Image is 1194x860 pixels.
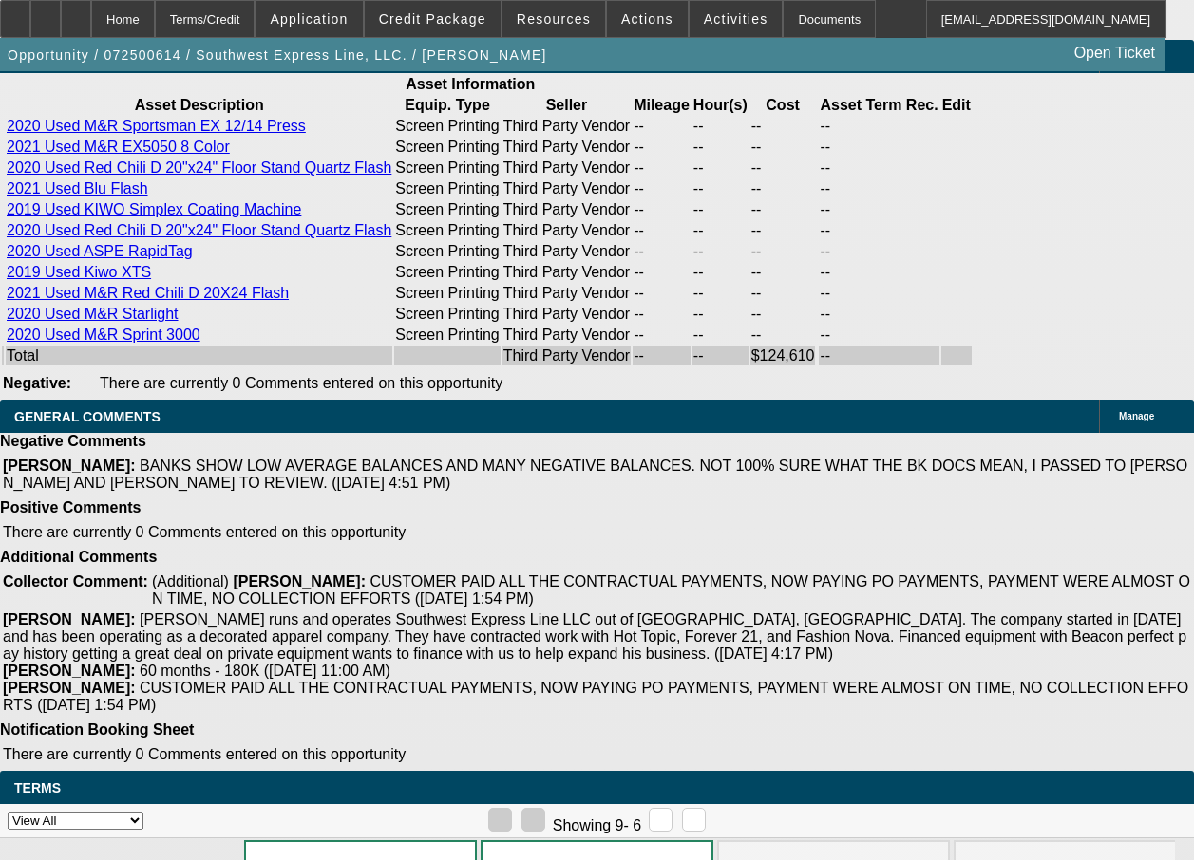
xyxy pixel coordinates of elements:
[140,663,390,679] span: 60 months - 180K ([DATE] 11:00 AM)
[1067,37,1163,69] a: Open Ticket
[502,263,631,282] td: Third Party Vendor
[3,375,71,391] b: Negative:
[7,243,193,259] a: 2020 Used ASPE RapidTag
[607,1,688,37] button: Actions
[692,200,749,219] td: --
[7,180,148,196] a: 2021 Used Blu Flash
[633,159,691,178] td: --
[394,284,500,303] td: Screen Printing
[152,573,1190,607] span: CUSTOMER PAID ALL THE CONTRACTUAL PAYMENTS, NOW PAYING PO PAYMENTS, PAYMENT WERE ALMOST ON TIME, ...
[750,326,816,345] td: --
[7,264,151,280] a: 2019 Used Kiwo XTS
[692,138,749,157] td: --
[941,96,972,115] th: Edit
[819,263,938,282] td: --
[819,221,938,240] td: --
[502,1,605,37] button: Resources
[693,97,748,113] b: Hour(s)
[7,118,306,134] a: 2020 Used M&R Sportsman EX 12/14 Press
[633,284,691,303] td: --
[750,263,816,282] td: --
[502,305,631,324] td: Third Party Vendor
[406,76,535,92] b: Asset Information
[3,458,136,474] b: [PERSON_NAME]:
[394,200,500,219] td: Screen Printing
[692,179,749,198] td: --
[633,138,691,157] td: --
[14,409,161,424] span: GENERAL COMMENTS
[819,305,938,324] td: --
[3,611,136,627] b: [PERSON_NAME]:
[633,326,691,345] td: --
[819,96,938,115] th: Asset Term Recommendation
[7,285,289,301] a: 2021 Used M&R Red Chili D 20X24 Flash
[7,222,391,238] a: 2020 Used Red Chili D 20"x24" Floor Stand Quartz Flash
[819,179,938,198] td: --
[394,221,500,240] td: Screen Printing
[3,680,136,696] b: [PERSON_NAME]:
[819,159,938,178] td: --
[750,138,816,157] td: --
[750,284,816,303] td: --
[7,347,391,365] div: Total
[633,179,691,198] td: --
[692,117,749,136] td: --
[502,179,631,198] td: Third Party Vendor
[502,159,631,178] td: Third Party Vendor
[7,139,230,155] a: 2021 Used M&R EX5050 8 Color
[394,179,500,198] td: Screen Printing
[553,817,641,833] span: Showing 9- 6
[394,242,500,261] td: Screen Printing
[502,346,631,365] td: Third Party Vendor
[819,346,938,365] td: --
[634,97,690,113] b: Mileage
[690,1,783,37] button: Activities
[692,263,749,282] td: --
[820,97,938,113] b: Asset Term Rec.
[1119,411,1154,421] span: Manage
[365,1,501,37] button: Credit Package
[379,11,486,27] span: Credit Package
[750,117,816,136] td: --
[750,242,816,261] td: --
[7,201,301,217] a: 2019 Used KIWO Simplex Coating Machine
[766,97,800,113] b: Cost
[502,117,631,136] td: Third Party Vendor
[3,458,1187,491] span: BANKS SHOW LOW AVERAGE BALANCES AND MANY NEGATIVE BALANCES. NOT 100% SURE WHAT THE BK DOCS MEAN, ...
[692,242,749,261] td: --
[819,200,938,219] td: --
[7,327,200,343] a: 2020 Used M&R Sprint 3000
[394,263,500,282] td: Screen Printing
[633,221,691,240] td: --
[692,305,749,324] td: --
[135,97,264,113] b: Asset Description
[394,326,500,345] td: Screen Printing
[14,780,61,795] span: Terms
[633,346,691,365] td: --
[692,159,749,178] td: --
[750,159,816,178] td: --
[7,159,391,176] a: 2020 Used Red Chili D 20"x24" Floor Stand Quartz Flash
[152,573,229,589] span: (Additional)
[692,221,749,240] td: --
[750,346,816,365] td: $124,610
[633,305,691,324] td: --
[633,263,691,282] td: --
[750,179,816,198] td: --
[546,97,588,113] b: Seller
[692,284,749,303] td: --
[502,221,631,240] td: Third Party Vendor
[394,96,500,115] th: Equip. Type
[394,305,500,324] td: Screen Printing
[633,242,691,261] td: --
[502,242,631,261] td: Third Party Vendor
[502,284,631,303] td: Third Party Vendor
[394,138,500,157] td: Screen Printing
[502,200,631,219] td: Third Party Vendor
[3,746,406,762] span: There are currently 0 Comments entered on this opportunity
[692,326,749,345] td: --
[394,159,500,178] td: Screen Printing
[270,11,348,27] span: Application
[233,573,366,589] b: [PERSON_NAME]:
[692,346,749,365] td: --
